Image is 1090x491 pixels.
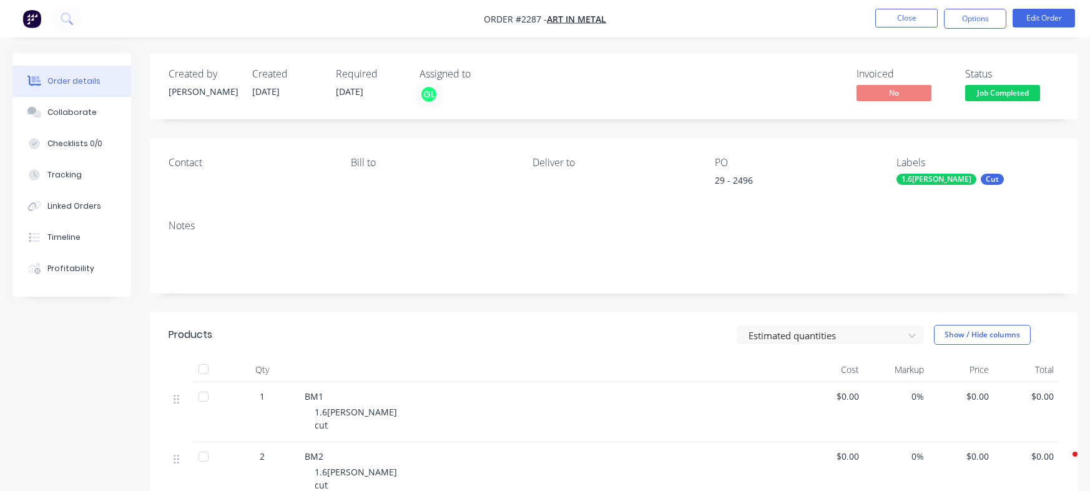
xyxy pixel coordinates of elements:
div: Status [965,68,1059,80]
span: 2 [260,450,265,463]
span: BM1 [305,390,323,402]
span: 0% [869,450,924,463]
div: Cost [799,357,864,382]
span: [DATE] [252,86,280,97]
span: 1.6[PERSON_NAME] cut [315,466,397,491]
div: Notes [169,220,1059,232]
div: 1.6[PERSON_NAME] [896,174,976,185]
span: No [857,85,931,101]
div: Profitability [47,263,94,274]
div: Linked Orders [47,201,101,212]
span: $0.00 [934,390,989,403]
button: Tracking [12,159,131,191]
button: Close [875,9,938,27]
button: Show / Hide columns [934,325,1031,345]
div: Qty [225,357,300,382]
div: Tracking [47,169,82,181]
button: Edit Order [1013,9,1075,27]
a: Art in Metal [547,13,606,25]
span: 0% [869,390,924,403]
div: Contact [169,157,331,169]
div: Created [252,68,321,80]
div: Cut [981,174,1004,185]
div: Collaborate [47,107,97,118]
iframe: Intercom live chat [1048,449,1078,479]
span: Job Completed [965,85,1040,101]
button: Options [944,9,1006,29]
span: $0.00 [804,390,859,403]
span: Order #2287 - [484,13,547,25]
div: Assigned to [420,68,544,80]
div: Total [994,357,1059,382]
span: $0.00 [804,450,859,463]
div: Labels [896,157,1059,169]
div: Order details [47,76,101,87]
div: Invoiced [857,68,950,80]
span: 1.6[PERSON_NAME] cut [315,406,397,431]
div: Timeline [47,232,81,243]
div: Products [169,327,212,342]
button: Job Completed [965,85,1040,104]
div: [PERSON_NAME] [169,85,237,98]
span: 1 [260,390,265,403]
div: Markup [864,357,929,382]
span: $0.00 [999,450,1054,463]
button: Timeline [12,222,131,253]
div: PO [715,157,877,169]
div: Price [929,357,994,382]
button: Linked Orders [12,191,131,222]
button: GL [420,85,438,104]
span: BM2 [305,450,323,462]
span: [DATE] [336,86,363,97]
button: Checklists 0/0 [12,128,131,159]
div: Deliver to [533,157,695,169]
span: $0.00 [934,450,989,463]
img: Factory [22,9,41,28]
button: Profitability [12,253,131,284]
div: 29 - 2496 [715,174,871,191]
div: Created by [169,68,237,80]
button: Collaborate [12,97,131,128]
div: Checklists 0/0 [47,138,102,149]
button: Order details [12,66,131,97]
div: Bill to [351,157,513,169]
span: $0.00 [999,390,1054,403]
div: Required [336,68,405,80]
